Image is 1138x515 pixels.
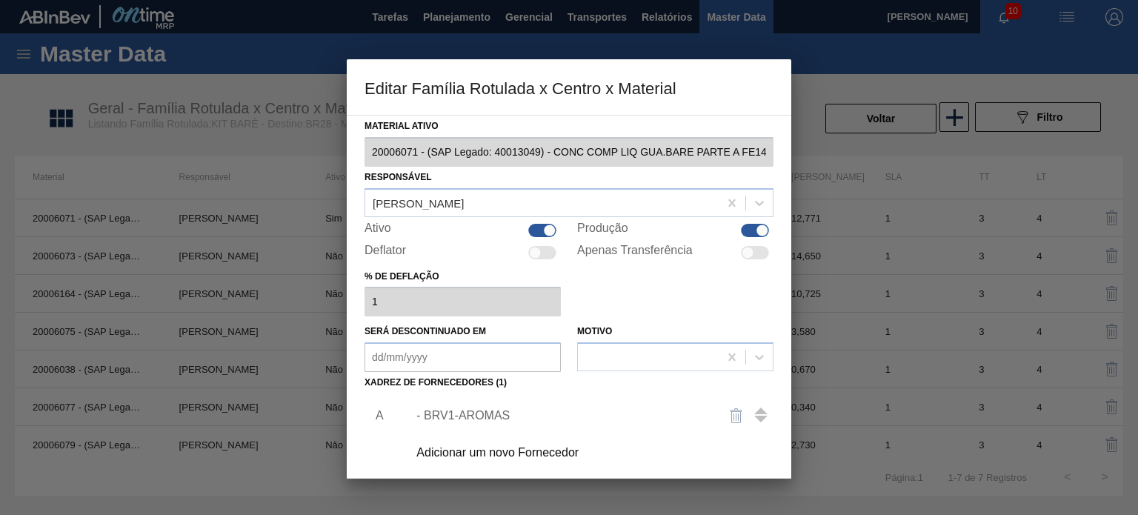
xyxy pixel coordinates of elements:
[365,172,432,182] label: Responsável
[719,398,754,433] button: delete-icon
[365,266,561,288] label: % de deflação
[728,407,745,425] img: delete-icon
[416,409,707,422] div: - BRV1-AROMAS
[365,222,391,239] label: Ativo
[373,196,464,209] div: [PERSON_NAME]
[347,59,791,116] h3: Editar Família Rotulada x Centro x Material
[577,326,612,336] label: Motivo
[577,222,628,239] label: Produção
[416,446,707,459] div: Adicionar um novo Fornecedor
[365,342,561,372] input: dd/mm/yyyy
[365,397,387,434] li: A
[365,244,406,262] label: Deflator
[365,377,507,388] label: Xadrez de Fornecedores (1)
[365,326,486,336] label: Será descontinuado em
[577,244,693,262] label: Apenas Transferência
[365,116,773,137] label: Material ativo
